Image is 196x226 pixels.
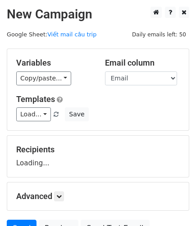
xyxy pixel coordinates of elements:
[105,58,180,68] h5: Email column
[16,71,71,85] a: Copy/paste...
[16,145,180,155] h5: Recipients
[7,31,96,38] small: Google Sheet:
[47,31,96,38] a: Viết mail câu trip
[16,58,91,68] h5: Variables
[16,145,180,168] div: Loading...
[16,94,55,104] a: Templates
[16,107,51,121] a: Load...
[16,191,180,201] h5: Advanced
[129,30,189,40] span: Daily emails left: 50
[129,31,189,38] a: Daily emails left: 50
[65,107,88,121] button: Save
[7,7,189,22] h2: New Campaign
